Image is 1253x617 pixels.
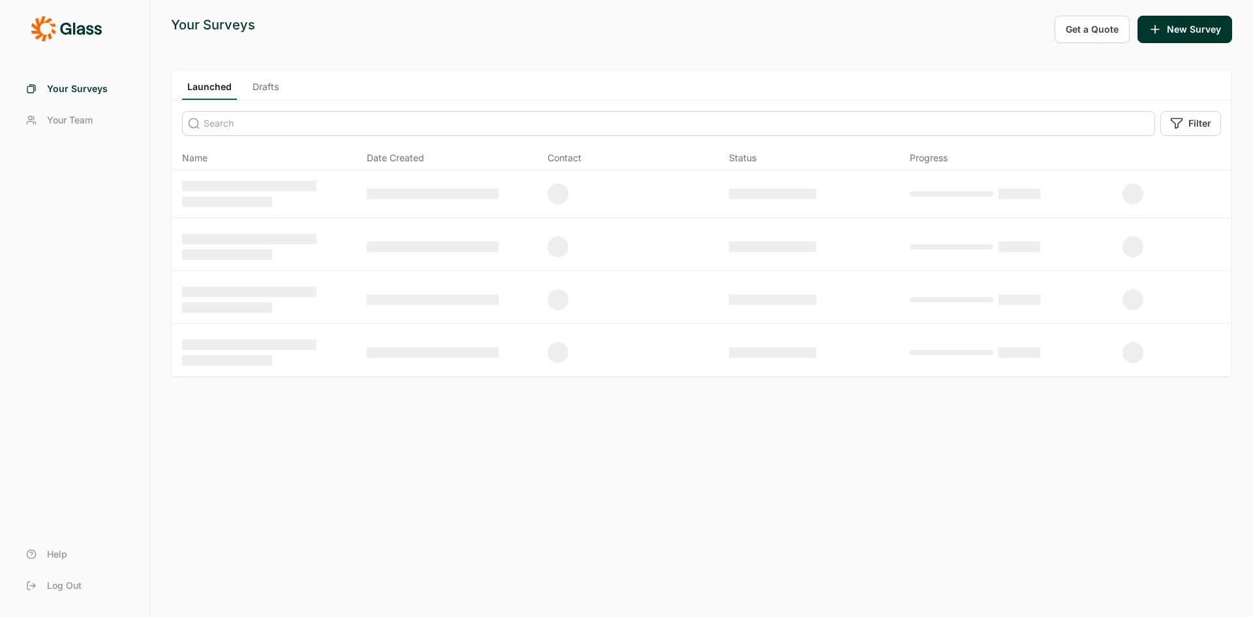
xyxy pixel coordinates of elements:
span: Log Out [47,579,82,592]
button: Get a Quote [1055,16,1130,43]
div: Contact [548,151,581,165]
span: Date Created [367,151,424,165]
span: Your Surveys [47,82,108,95]
button: Filter [1160,111,1221,136]
span: Name [182,151,208,165]
button: New Survey [1137,16,1232,43]
a: Launched [182,80,237,100]
span: Your Team [47,114,93,127]
div: Progress [910,151,948,165]
div: Your Surveys [171,16,255,34]
span: Filter [1188,117,1211,130]
input: Search [182,111,1155,136]
a: Drafts [247,80,284,100]
span: Help [47,548,67,561]
div: Status [729,151,756,165]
